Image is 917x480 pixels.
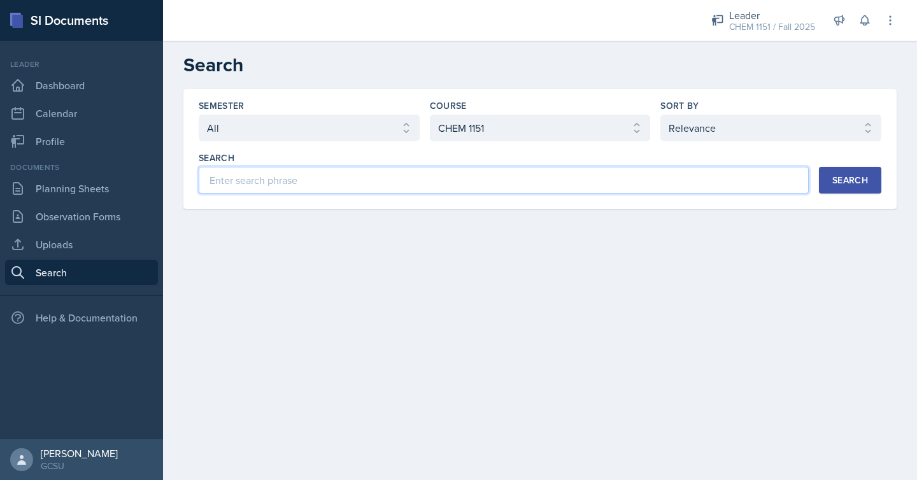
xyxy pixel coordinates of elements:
div: CHEM 1151 / Fall 2025 [729,20,815,34]
a: Planning Sheets [5,176,158,201]
a: Uploads [5,232,158,257]
a: Search [5,260,158,285]
div: Leader [5,59,158,70]
a: Observation Forms [5,204,158,229]
label: Sort By [660,99,699,112]
div: [PERSON_NAME] [41,447,118,460]
a: Dashboard [5,73,158,98]
div: GCSU [41,460,118,472]
div: Documents [5,162,158,173]
label: Course [430,99,467,112]
a: Calendar [5,101,158,126]
div: Search [832,175,868,185]
label: Search [199,152,234,164]
input: Enter search phrase [199,167,809,194]
label: Semester [199,99,245,112]
div: Leader [729,8,815,23]
a: Profile [5,129,158,154]
h2: Search [183,53,897,76]
button: Search [819,167,881,194]
div: Help & Documentation [5,305,158,330]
